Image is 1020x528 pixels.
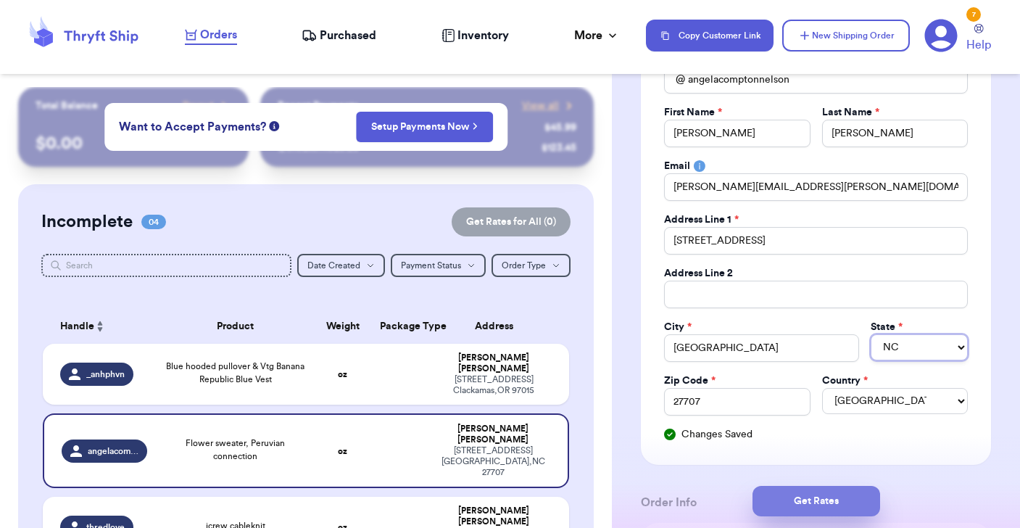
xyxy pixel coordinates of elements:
span: Order Type [502,261,546,270]
label: Address Line 2 [664,266,733,281]
span: Want to Accept Payments? [119,118,266,136]
span: Handle [60,319,94,334]
div: [PERSON_NAME] [PERSON_NAME] [436,506,552,527]
button: Order Type [492,254,571,277]
button: Get Rates for All (0) [452,207,571,236]
a: Inventory [441,27,509,44]
input: Search [41,254,291,277]
span: angelacomptonnelson [88,445,138,457]
span: Help [966,36,991,54]
span: Inventory [457,27,509,44]
div: [PERSON_NAME] [PERSON_NAME] [436,352,552,374]
button: Sort ascending [94,318,106,335]
div: 7 [966,7,981,22]
strong: oz [338,447,347,455]
div: [PERSON_NAME] [PERSON_NAME] [436,424,550,445]
div: $ 45.99 [544,120,576,135]
div: [STREET_ADDRESS] Clackamas , OR 97015 [436,374,552,396]
label: Last Name [822,105,879,120]
div: $ 123.45 [542,141,576,155]
h2: Incomplete [41,210,133,234]
button: Payment Status [391,254,486,277]
div: [STREET_ADDRESS] [GEOGRAPHIC_DATA] , NC 27707 [436,445,550,478]
span: Purchased [320,27,376,44]
span: Blue hooded pullover & Vtg Banana Republic Blue Vest [166,362,304,384]
label: Country [822,374,868,388]
th: Product [156,309,314,344]
button: Date Created [297,254,385,277]
span: View all [522,99,559,113]
label: Address Line 1 [664,213,739,227]
button: Get Rates [752,486,880,516]
p: Total Balance [36,99,98,113]
span: Changes Saved [681,427,752,442]
p: Recent Payments [278,99,358,113]
a: Payout [183,99,231,113]
a: View all [522,99,576,113]
a: Setup Payments Now [371,120,478,134]
div: @ [664,66,685,94]
label: Zip Code [664,374,716,388]
span: Date Created [307,261,360,270]
th: Address [428,309,569,344]
th: Package Type [371,309,428,344]
button: New Shipping Order [782,20,910,51]
button: Copy Customer Link [646,20,774,51]
a: Purchased [302,27,376,44]
label: City [664,320,692,334]
button: Setup Payments Now [356,112,493,142]
span: Orders [200,26,237,44]
a: Orders [185,26,237,45]
a: 7 [924,19,958,52]
label: Email [664,159,690,173]
input: 12345 [664,388,810,416]
div: More [574,27,620,44]
label: First Name [664,105,722,120]
th: Weight [315,309,371,344]
span: Payment Status [401,261,461,270]
span: 04 [141,215,166,229]
span: Payout [183,99,214,113]
span: _anhphvn [86,368,125,380]
p: $ 0.00 [36,132,231,155]
label: State [871,320,903,334]
span: Flower sweater, Peruvian connection [186,439,285,461]
strong: oz [338,370,347,379]
a: Help [966,24,991,54]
